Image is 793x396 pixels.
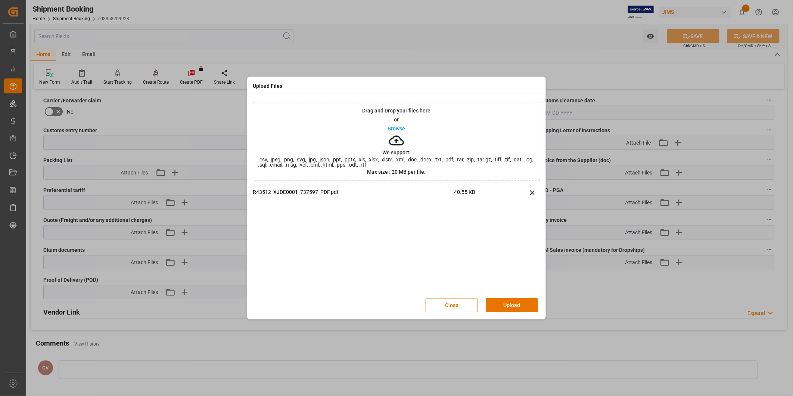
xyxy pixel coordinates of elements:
[363,108,431,113] p: Drag and Drop your files here
[253,188,454,196] p: R43512_XJDE0001_737597_PDF.pdf
[388,126,405,131] p: Browse
[253,157,540,167] span: .csv, .jpeg, .png, .svg, .jpg, .json, .ppt, .pptx, .xls, .xlsx, .xlsm, .xml, .doc, .docx, .txt, ....
[253,82,282,90] h4: Upload Files
[486,298,538,312] button: Upload
[426,298,478,312] button: Close
[253,102,540,180] div: Drag and Drop your files hereorBrowseWe support:.csv, .jpeg, .png, .svg, .jpg, .json, .ppt, .pptx...
[367,169,426,174] p: Max size : 20 MB per file.
[454,188,505,201] span: 40.55 KB
[382,150,411,155] p: We support:
[394,117,399,122] p: or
